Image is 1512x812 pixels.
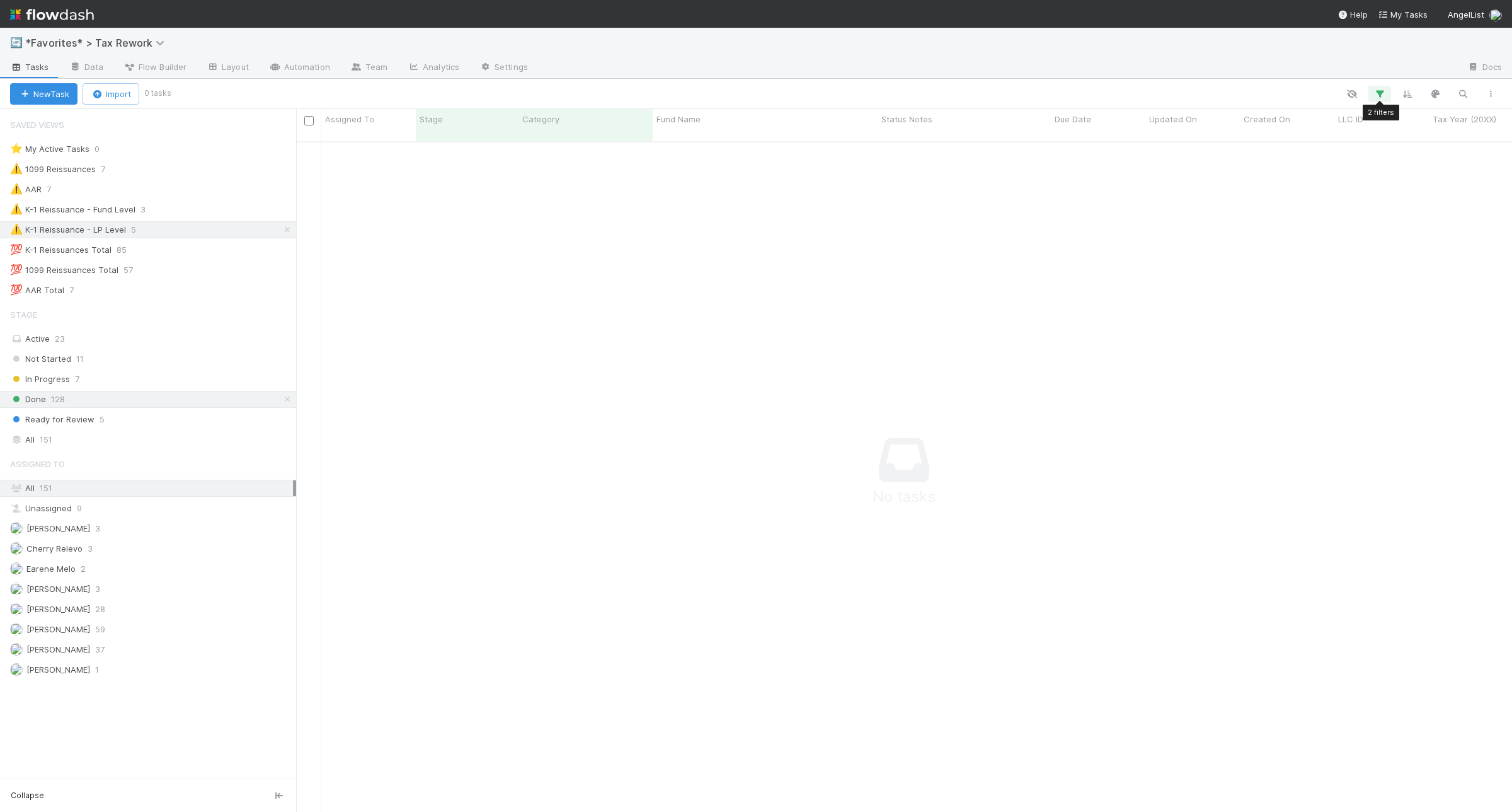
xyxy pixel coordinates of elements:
span: 3 [140,202,158,217]
img: logo-inverted-e16ddd16eac7371096b0.svg [10,4,94,25]
span: 7 [75,371,79,387]
span: 128 [51,391,65,407]
span: [PERSON_NAME] [26,644,90,654]
a: Flow Builder [113,58,197,78]
div: 1099 Reissuances Total [10,262,118,278]
span: 💯 [10,264,23,275]
small: 0 tasks [144,88,171,99]
a: My Tasks [1378,8,1428,21]
span: Ready for Review [10,412,94,427]
span: 💯 [10,244,23,255]
span: Done [10,391,46,407]
span: Stage [420,113,443,125]
span: 57 [123,262,146,278]
span: [PERSON_NAME] [26,664,90,675]
span: 23 [55,333,65,344]
div: K-1 Reissuances Total [10,242,112,258]
span: Flow Builder [123,61,186,73]
span: ⭐ [10,143,23,154]
span: 9 [77,501,82,516]
span: Category [522,113,559,125]
span: 85 [117,242,139,258]
img: avatar_bc42736a-3f00-4d10-a11d-d22e63cdc729.png [10,562,23,575]
span: 7 [101,161,118,177]
a: Automation [259,58,340,78]
span: 3 [88,541,93,557]
span: Tasks [10,61,49,73]
a: Settings [469,58,538,78]
span: Updated On [1149,113,1197,125]
span: 🔄 [10,37,23,48]
span: Fund Name [656,113,701,125]
span: *Favorites* > Tax Rework [25,37,171,49]
span: Stage [10,302,37,327]
span: [PERSON_NAME] [26,624,90,634]
div: My Active Tasks [10,141,89,157]
button: Import [83,83,139,105]
div: Help [1337,8,1368,21]
input: Toggle All Rows Selected [304,116,314,125]
img: avatar_cfa6ccaa-c7d9-46b3-b608-2ec56ecf97ad.png [10,522,23,535]
span: [PERSON_NAME] [26,523,90,533]
a: Analytics [398,58,469,78]
span: 28 [95,601,105,617]
span: 7 [69,282,86,298]
span: 2 [81,561,86,577]
span: Due Date [1055,113,1091,125]
span: My Tasks [1378,9,1428,20]
span: Tax Year (20XX) [1433,113,1496,125]
span: 1 [95,662,99,678]
span: [PERSON_NAME] [26,604,90,614]
span: Assigned To [10,451,65,477]
img: avatar_d45d11ee-0024-4901-936f-9df0a9cc3b4e.png [10,603,23,615]
a: Data [59,58,113,78]
span: Collapse [11,790,44,801]
span: 151 [40,483,52,493]
img: avatar_e41e7ae5-e7d9-4d8d-9f56-31b0d7a2f4fd.png [10,583,23,595]
a: Team [340,58,398,78]
span: 11 [76,351,84,367]
span: LLC ID [1338,113,1363,125]
span: 37 [95,642,105,658]
span: ⚠️ [10,183,23,194]
div: K-1 Reissuance - Fund Level [10,202,135,217]
span: Not Started [10,351,71,367]
div: K-1 Reissuance - LP Level [10,222,126,238]
div: All [10,432,293,448]
span: 151 [40,432,52,448]
span: 5 [131,222,149,238]
span: ⚠️ [10,204,23,214]
div: AAR [10,182,42,197]
div: Unassigned [10,501,293,516]
span: Assigned To [325,113,374,125]
span: Status Notes [881,113,932,125]
img: avatar_1c2f0edd-858e-4812-ac14-2a8986687c67.png [10,542,23,555]
span: Saved Views [10,112,64,137]
span: AngelList [1448,9,1484,20]
span: 3 [95,521,100,536]
a: Layout [197,58,259,78]
span: In Progress [10,371,70,387]
img: avatar_04ed6c9e-3b93-401c-8c3a-8fad1b1fc72c.png [1489,9,1502,21]
span: 0 [94,141,112,157]
img: avatar_c8e523dd-415a-4cf0-87a3-4b787501e7b6.png [10,643,23,656]
span: 3 [95,581,100,597]
span: [PERSON_NAME] [26,584,90,594]
span: 5 [100,412,105,427]
span: 7 [47,182,64,197]
span: ⚠️ [10,224,23,235]
div: AAR Total [10,282,64,298]
span: Created On [1244,113,1290,125]
a: Docs [1457,58,1512,78]
span: Cherry Relevo [26,543,83,554]
img: avatar_711f55b7-5a46-40da-996f-bc93b6b86381.png [10,623,23,635]
span: Earene Melo [26,564,76,574]
img: avatar_66854b90-094e-431f-b713-6ac88429a2b8.png [10,663,23,676]
div: Active [10,331,293,347]
span: ⚠️ [10,163,23,174]
button: NewTask [10,83,77,105]
span: 59 [95,622,105,637]
div: All [10,480,293,496]
span: 💯 [10,284,23,295]
div: 1099 Reissuances [10,161,96,177]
